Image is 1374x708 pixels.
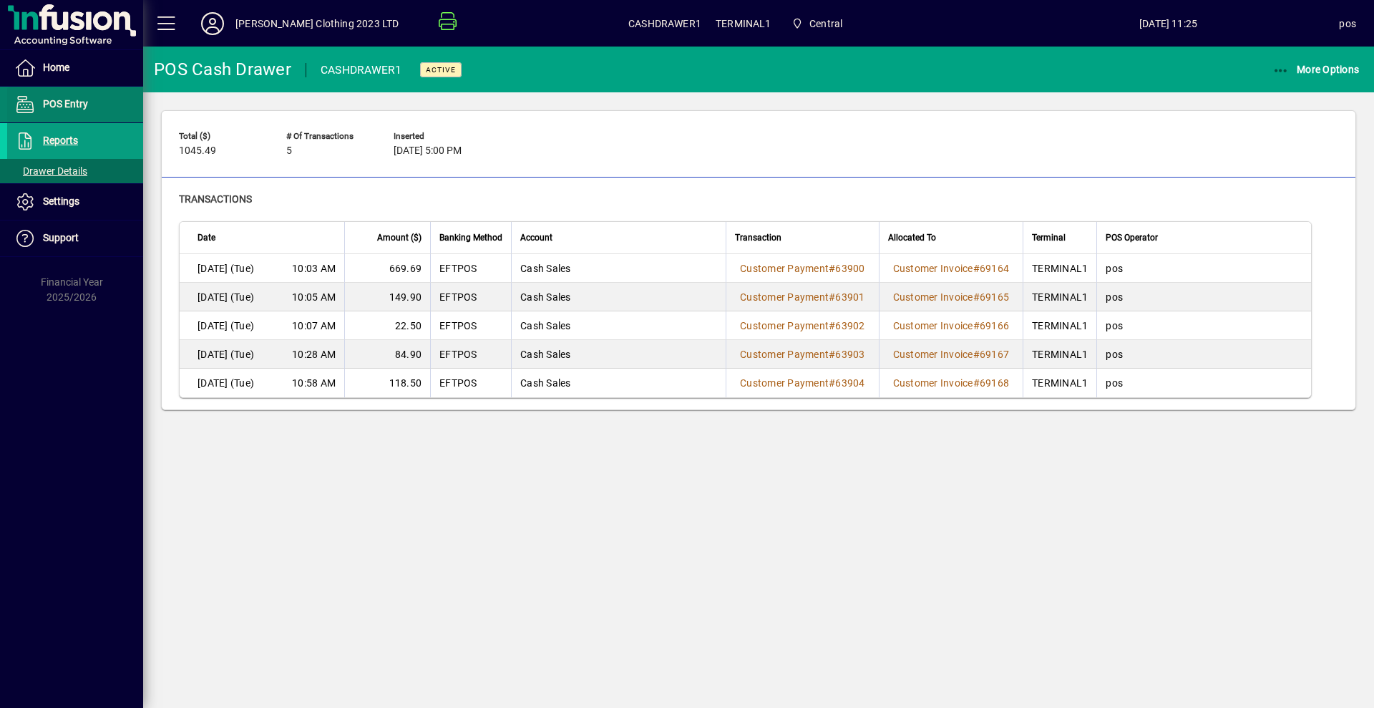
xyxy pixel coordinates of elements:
div: [PERSON_NAME] Clothing 2023 LTD [235,12,399,35]
td: 669.69 [344,254,430,283]
span: 10:03 AM [292,261,336,276]
span: # [973,320,980,331]
span: 10:28 AM [292,347,336,362]
td: pos [1096,254,1311,283]
span: Transaction [735,230,781,246]
span: More Options [1272,64,1360,75]
span: Allocated To [888,230,936,246]
span: Customer Invoice [893,263,973,274]
a: Customer Invoice#69164 [888,261,1015,276]
span: 63901 [835,291,864,303]
td: 149.90 [344,283,430,311]
a: Customer Payment#63900 [735,261,870,276]
a: Customer Invoice#69165 [888,289,1015,305]
a: Customer Invoice#69166 [888,318,1015,334]
span: Total ($) [179,132,265,141]
a: Customer Payment#63902 [735,318,870,334]
td: EFTPOS [430,340,511,369]
span: # [829,291,835,303]
div: pos [1339,12,1356,35]
td: pos [1096,340,1311,369]
span: Account [520,230,552,246]
span: POS Entry [43,98,88,110]
span: POS Operator [1106,230,1158,246]
span: # [973,349,980,360]
span: Customer Payment [740,263,829,274]
span: # [829,320,835,331]
span: Settings [43,195,79,207]
span: [DATE] 11:25 [998,12,1340,35]
span: Customer Payment [740,320,829,331]
span: # [973,291,980,303]
a: Customer Invoice#69167 [888,346,1015,362]
a: Customer Invoice#69168 [888,375,1015,391]
span: Reports [43,135,78,146]
a: Support [7,220,143,256]
span: Customer Invoice [893,377,973,389]
span: 69164 [980,263,1009,274]
span: # [829,263,835,274]
span: 10:05 AM [292,290,336,304]
span: Active [426,65,456,74]
span: 63902 [835,320,864,331]
td: 118.50 [344,369,430,397]
span: Central [809,12,842,35]
div: POS Cash Drawer [154,58,291,81]
span: Customer Invoice [893,320,973,331]
span: Transactions [179,193,252,205]
a: Drawer Details [7,159,143,183]
td: EFTPOS [430,254,511,283]
span: 69168 [980,377,1009,389]
td: Cash Sales [511,283,726,311]
span: # [973,377,980,389]
span: Banking Method [439,230,502,246]
span: 10:07 AM [292,319,336,333]
td: Cash Sales [511,369,726,397]
td: Cash Sales [511,340,726,369]
button: Profile [190,11,235,37]
span: 63900 [835,263,864,274]
span: [DATE] (Tue) [198,261,254,276]
span: Home [43,62,69,73]
a: POS Entry [7,87,143,122]
td: TERMINAL1 [1023,311,1096,340]
span: Terminal [1032,230,1066,246]
span: Customer Payment [740,291,829,303]
td: EFTPOS [430,369,511,397]
td: EFTPOS [430,311,511,340]
td: EFTPOS [430,283,511,311]
td: Cash Sales [511,254,726,283]
span: # [973,263,980,274]
span: [DATE] 5:00 PM [394,145,462,157]
a: Customer Payment#63904 [735,375,870,391]
a: Customer Payment#63903 [735,346,870,362]
span: Amount ($) [377,230,422,246]
a: Customer Payment#63901 [735,289,870,305]
td: TERMINAL1 [1023,340,1096,369]
span: Customer Invoice [893,291,973,303]
button: More Options [1269,57,1363,82]
span: Customer Payment [740,377,829,389]
span: Date [198,230,215,246]
span: 69166 [980,320,1009,331]
span: 5 [286,145,292,157]
span: 69165 [980,291,1009,303]
td: pos [1096,283,1311,311]
td: pos [1096,311,1311,340]
td: Cash Sales [511,311,726,340]
span: Customer Invoice [893,349,973,360]
a: Settings [7,184,143,220]
span: Support [43,232,79,243]
span: # of Transactions [286,132,372,141]
td: TERMINAL1 [1023,254,1096,283]
span: Inserted [394,132,479,141]
span: # [829,349,835,360]
span: Central [786,11,849,37]
span: 69167 [980,349,1009,360]
div: CASHDRAWER1 [321,59,402,82]
td: 22.50 [344,311,430,340]
span: [DATE] (Tue) [198,290,254,304]
a: Home [7,50,143,86]
span: CASHDRAWER1 [628,12,701,35]
td: TERMINAL1 [1023,369,1096,397]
